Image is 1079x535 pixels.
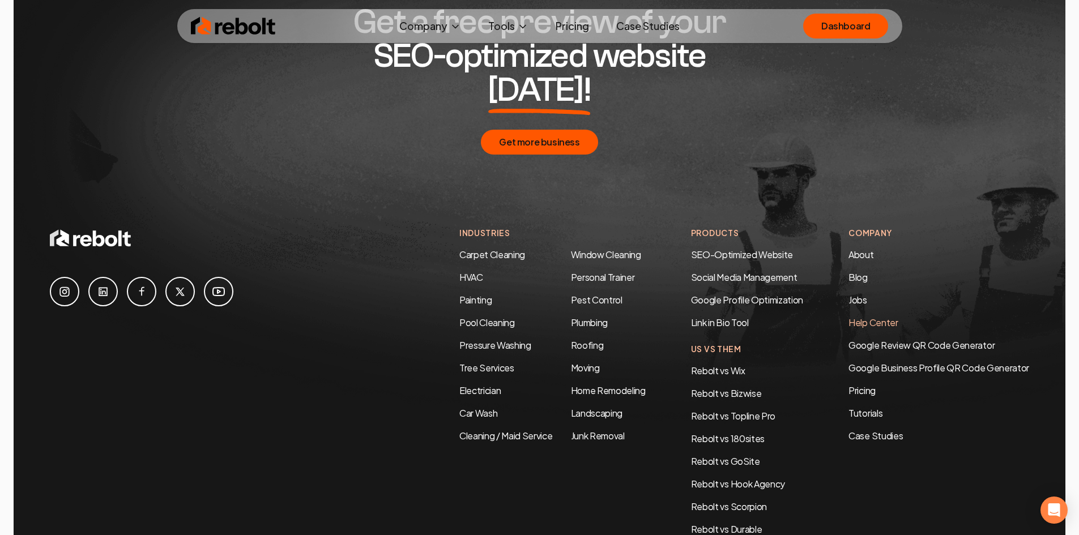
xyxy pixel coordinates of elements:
[1040,497,1068,524] div: Open Intercom Messenger
[459,227,646,239] h4: Industries
[691,227,803,239] h4: Products
[459,294,492,306] a: Painting
[459,362,514,374] a: Tree Services
[691,294,803,306] a: Google Profile Optimization
[191,15,276,37] img: Rebolt Logo
[459,430,553,442] a: Cleaning / Maid Service
[459,339,531,351] a: Pressure Washing
[691,271,797,283] a: Social Media Management
[803,14,888,38] a: Dashboard
[691,500,767,512] a: Rebolt vs Scorpion
[848,271,868,283] a: Blog
[691,343,803,355] h4: Us Vs Them
[459,316,515,328] a: Pool Cleaning
[848,339,995,351] a: Google Review QR Code Generator
[481,130,598,155] button: Get more business
[459,407,497,419] a: Car Wash
[691,455,760,467] a: Rebolt vs GoSite
[459,384,501,396] a: Electrician
[848,362,1029,374] a: Google Business Profile QR Code Generator
[571,430,625,442] a: Junk Removal
[691,316,749,328] a: Link in Bio Tool
[691,523,762,535] a: Rebolt vs Durable
[322,5,757,107] h2: Get a free preview of your SEO-optimized website
[848,406,1029,420] a: Tutorials
[691,387,762,399] a: Rebolt vs Bizwise
[479,15,538,37] button: Tools
[691,249,793,260] a: SEO-Optimized Website
[459,271,483,283] a: HVAC
[571,407,622,419] a: Landscaping
[848,384,1029,397] a: Pricing
[390,15,470,37] button: Company
[691,433,765,444] a: Rebolt vs 180sites
[848,227,1029,239] h4: Company
[691,365,745,376] a: Rebolt vs Wix
[571,339,604,351] a: Roofing
[848,429,1029,443] a: Case Studies
[571,249,641,260] a: Window Cleaning
[459,249,525,260] a: Carpet Cleaning
[547,15,598,37] a: Pricing
[571,316,608,328] a: Plumbing
[691,410,775,422] a: Rebolt vs Topline Pro
[607,15,689,37] a: Case Studies
[848,294,867,306] a: Jobs
[571,271,635,283] a: Personal Trainer
[848,249,873,260] a: About
[848,316,898,328] a: Help Center
[571,362,600,374] a: Moving
[691,478,785,490] a: Rebolt vs Hook Agency
[571,384,646,396] a: Home Remodeling
[571,294,622,306] a: Pest Control
[488,73,591,107] span: [DATE]!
